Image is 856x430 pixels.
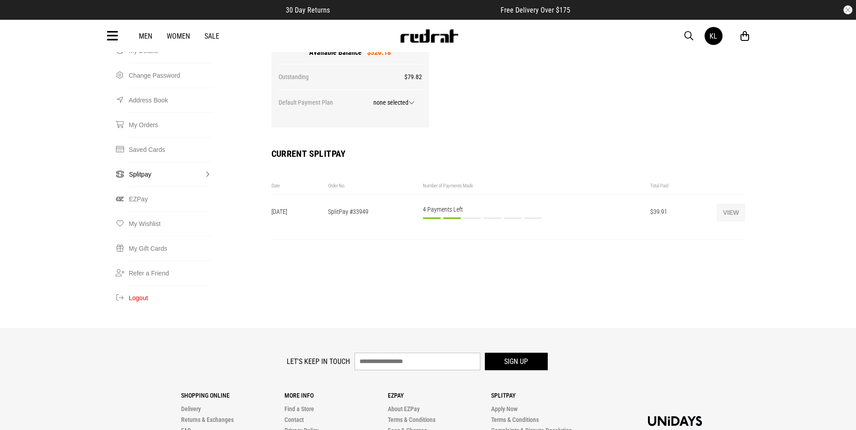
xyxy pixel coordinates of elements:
a: Address Book [129,88,213,112]
a: Contact [284,416,304,423]
p: Shopping Online [181,392,284,399]
div: KL [710,32,717,40]
div: $39.91 [650,208,717,226]
a: EZPay [129,186,213,211]
button: Sign up [485,353,548,370]
p: More Info [284,392,388,399]
a: Women [167,32,190,40]
a: Sale [204,32,219,40]
label: Let's keep in touch [287,357,350,366]
a: Refer a Friend [129,261,213,285]
h2: Current SplitPay [271,149,745,158]
button: Logout [129,285,213,310]
button: View [717,204,745,222]
div: Number of Payments Made [423,183,650,190]
a: Splitpay [129,162,213,186]
a: About EZPay [388,405,420,412]
div: Outstanding [279,64,422,89]
a: Terms & Conditions [491,416,539,423]
span: none selected [373,99,418,106]
div: [DATE] [271,208,328,226]
span: Free Delivery Over $175 [501,6,570,14]
a: My Gift Cards [129,236,213,261]
span: 4 Payments Left [423,206,463,213]
div: Total Paid [650,183,717,190]
a: Terms & Conditions [388,416,435,423]
button: Open LiveChat chat widget [7,4,34,31]
a: My Wishlist [129,211,213,236]
div: Available Balance [279,48,422,64]
a: Delivery [181,405,201,412]
img: Redrat logo [399,29,459,43]
a: My Orders [129,112,213,137]
p: Ezpay [388,392,491,399]
a: Find a Store [284,405,314,412]
div: Default Payment Plan [279,89,422,120]
div: Order No. [328,183,423,190]
a: Returns & Exchanges [181,416,234,423]
nav: Account [111,13,213,310]
div: SplitPay #33949 [328,208,423,226]
p: Splitpay [491,392,594,399]
a: Change Password [129,63,213,88]
a: Men [139,32,152,40]
span: $320.18 [362,48,391,57]
div: Date [271,183,328,190]
span: 30 Day Returns [286,6,330,14]
a: Saved Cards [129,137,213,162]
iframe: Customer reviews powered by Trustpilot [348,5,483,14]
img: Unidays [648,416,702,426]
a: Apply Now [491,405,518,412]
span: $79.82 [404,73,422,80]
